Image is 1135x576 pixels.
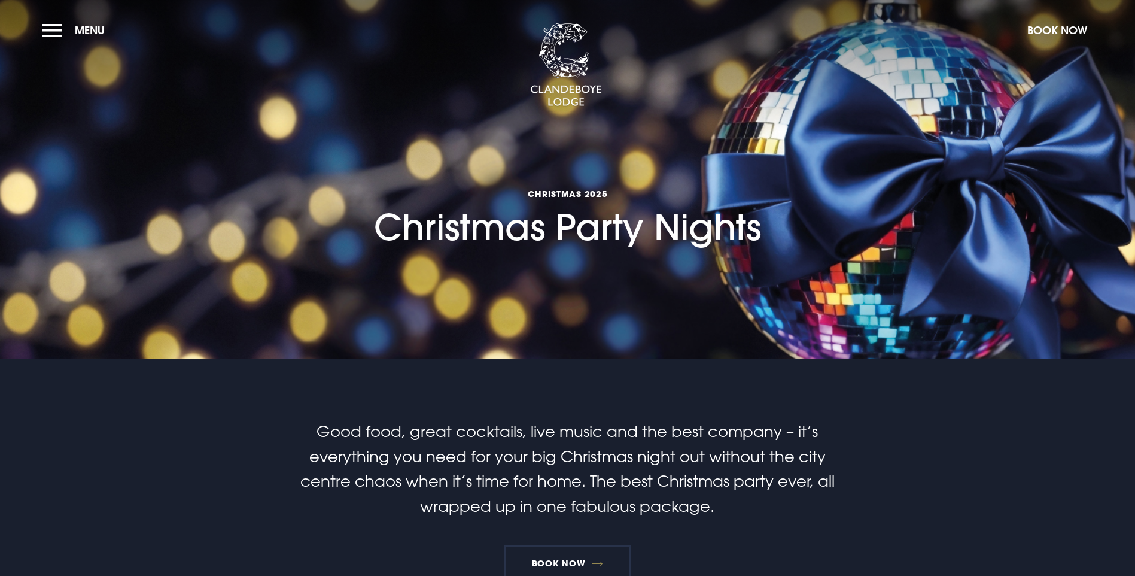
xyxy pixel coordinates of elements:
[75,23,105,37] span: Menu
[1021,17,1093,43] button: Book Now
[374,188,761,199] span: Christmas 2025
[282,419,852,519] p: Good food, great cocktails, live music and the best company – it’s everything you need for your b...
[530,23,602,107] img: Clandeboye Lodge
[42,17,111,43] button: Menu
[374,117,761,248] h1: Christmas Party Nights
